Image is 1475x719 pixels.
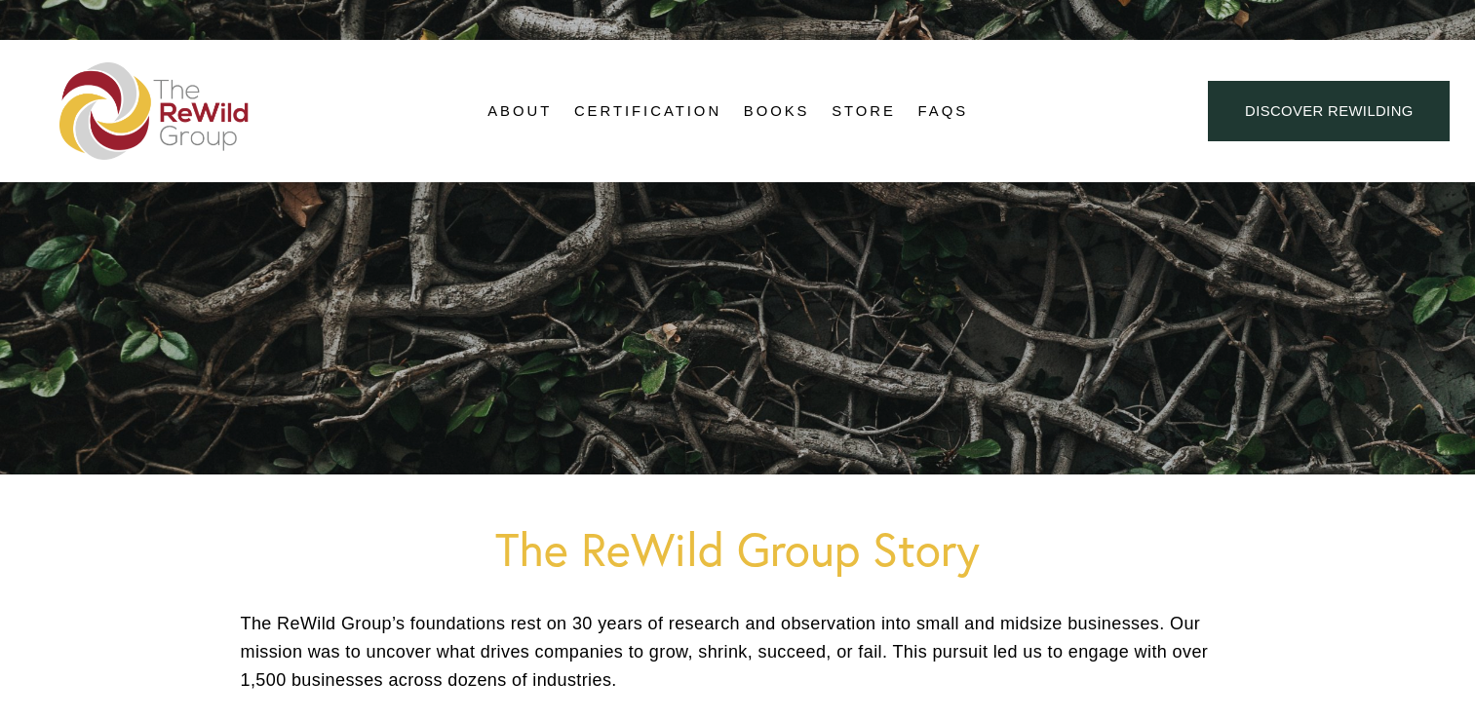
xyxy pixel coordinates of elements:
[1208,81,1450,142] a: Discover ReWilding
[59,62,251,160] img: The ReWild Group
[487,96,552,126] a: About
[241,610,1235,694] p: The ReWild Group’s foundations rest on 30 years of research and observation into small and midsiz...
[574,96,721,126] a: Certification
[832,96,896,126] a: Store
[918,96,969,126] a: FAQs
[241,523,1235,575] h1: The ReWild Group Story
[744,96,810,126] a: Books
